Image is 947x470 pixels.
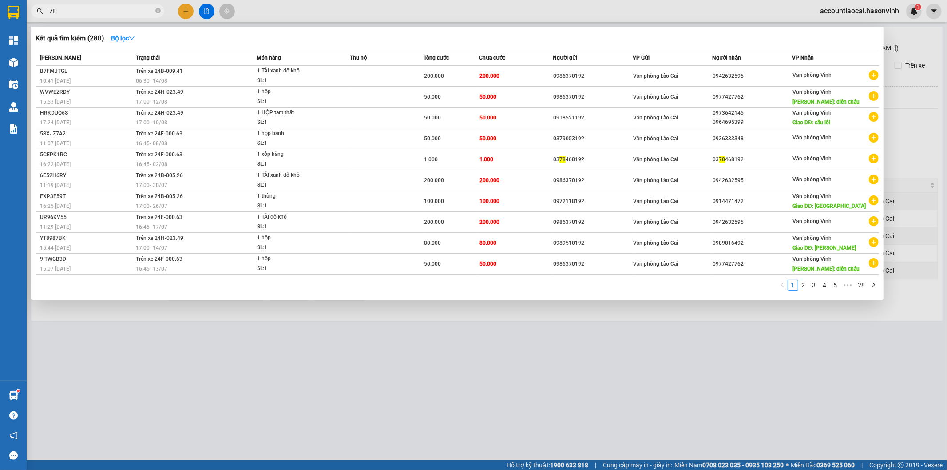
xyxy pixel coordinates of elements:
div: 0942632595 [713,72,792,81]
span: 80.000 [479,240,496,246]
div: 0986370192 [553,176,632,185]
span: VP Nhận [792,55,814,61]
span: Văn phòng Lào Cai [633,240,678,246]
img: solution-icon [9,124,18,134]
span: Văn phòng Vinh [793,218,832,224]
img: logo-vxr [8,6,19,19]
span: 16:45 - 13/07 [136,266,167,272]
a: 3 [809,280,819,290]
span: 17:00 - 14/07 [136,245,167,251]
a: 28 [856,280,868,290]
span: 200.000 [479,177,499,183]
span: 16:45 - 17/07 [136,224,167,230]
div: 03 468192 [553,155,632,164]
span: plus-circle [869,195,879,205]
li: 3 [809,280,820,291]
span: Trên xe 24F-000.63 [136,131,182,137]
span: 78 [719,156,725,163]
a: 2 [799,280,808,290]
div: 0942632595 [713,218,792,227]
div: 0914471472 [713,197,792,206]
span: plus-circle [869,154,879,163]
span: 17:00 - 12/08 [136,99,167,105]
span: Văn phòng Lào Cai [633,94,678,100]
div: FXP3F59T [40,192,133,201]
div: 1 TẢI đồ khô [257,212,324,222]
span: Văn phòng Vinh [793,193,832,199]
span: 50.000 [424,115,441,121]
div: SL: 1 [257,264,324,274]
span: right [871,282,876,287]
div: 0986370192 [553,259,632,269]
div: 1 TẢI xanh đồ khô [257,66,324,76]
div: 1 hộp [257,254,324,264]
button: right [868,280,879,291]
span: Trên xe 24B-005.26 [136,193,183,199]
li: Previous Page [777,280,788,291]
div: SL: 1 [257,139,324,148]
span: Trạng thái [136,55,160,61]
span: Văn phòng Lào Cai [633,156,678,163]
span: 200.000 [479,219,499,225]
li: Next Page [868,280,879,291]
span: Trên xe 24F-000.63 [136,256,182,262]
span: Văn phòng Lào Cai [633,73,678,79]
span: Giao DĐ: [GEOGRAPHIC_DATA] [793,203,866,209]
span: 50.000 [479,261,496,267]
div: 0379053192 [553,134,632,143]
span: 50.000 [424,94,441,100]
span: VP Gửi [633,55,650,61]
span: plus-circle [869,237,879,247]
div: 0989016492 [713,239,792,248]
span: Văn phòng Vinh [793,176,832,183]
span: Văn phòng Vinh [793,72,832,78]
span: Văn phòng Lào Cai [633,198,678,204]
span: 200.000 [424,219,444,225]
div: 1 HỘP tam thất [257,108,324,118]
span: left [780,282,785,287]
span: 16:45 - 08/08 [136,140,167,147]
img: warehouse-icon [9,58,18,67]
span: 16:25 [DATE] [40,203,71,209]
div: B7FMJTGL [40,67,133,76]
span: Văn phòng Vinh [793,235,832,241]
div: 1 TẢI xanh đồ khô [257,171,324,180]
span: Chưa cước [479,55,505,61]
span: Văn phòng Lào Cai [633,115,678,121]
li: 4 [820,280,830,291]
img: warehouse-icon [9,391,18,400]
div: 1 hộp [257,87,324,97]
span: 11:19 [DATE] [40,182,71,188]
span: Văn phòng Vinh [793,135,832,141]
span: Giao DĐ: [PERSON_NAME] [793,245,856,251]
span: 06:30 - 14/08 [136,78,167,84]
span: Trên xe 24B-009.41 [136,68,183,74]
span: 200.000 [479,73,499,79]
span: 50.000 [424,261,441,267]
span: Tổng cước [424,55,449,61]
a: 5 [831,280,840,290]
span: Người gửi [553,55,577,61]
a: 1 [788,280,798,290]
strong: Bộ lọc [111,35,135,42]
div: SL: 1 [257,76,324,86]
span: 50.000 [424,135,441,142]
span: 15:53 [DATE] [40,99,71,105]
button: Bộ lọcdown [104,31,142,45]
span: 200.000 [424,177,444,183]
li: 2 [798,280,809,291]
div: 1 thùng [257,191,324,201]
span: plus-circle [869,133,879,143]
div: 0964695399 [713,118,792,127]
span: Trên xe 24H-023.49 [136,235,183,241]
span: Người nhận [713,55,741,61]
div: 0936333348 [713,134,792,143]
div: 0977427762 [713,92,792,102]
li: 28 [855,280,868,291]
span: 100.000 [424,198,444,204]
span: 10:41 [DATE] [40,78,71,84]
div: YT8987BK [40,234,133,243]
div: SL: 1 [257,243,324,253]
div: 0942632595 [713,176,792,185]
span: Văn phòng Vinh [793,256,832,262]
